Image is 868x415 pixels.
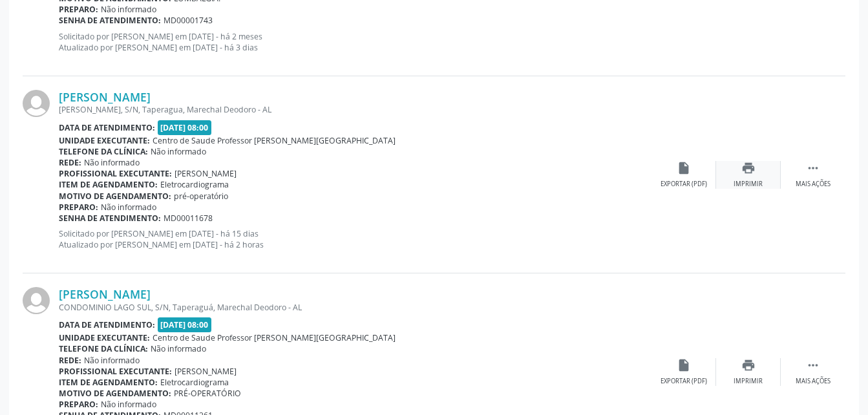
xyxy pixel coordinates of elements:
[806,358,820,372] i: 
[59,31,651,53] p: Solicitado por [PERSON_NAME] em [DATE] - há 2 meses Atualizado por [PERSON_NAME] em [DATE] - há 3...
[677,161,691,175] i: insert_drive_file
[59,157,81,168] b: Rede:
[741,358,756,372] i: print
[59,228,651,250] p: Solicitado por [PERSON_NAME] em [DATE] - há 15 dias Atualizado por [PERSON_NAME] em [DATE] - há 2...
[59,122,155,133] b: Data de atendimento:
[59,168,172,179] b: Profissional executante:
[175,168,237,179] span: [PERSON_NAME]
[59,90,151,104] a: [PERSON_NAME]
[741,161,756,175] i: print
[23,287,50,314] img: img
[806,161,820,175] i: 
[101,202,156,213] span: Não informado
[174,388,241,399] span: PRÉ-OPERATÓRIO
[661,180,707,189] div: Exportar (PDF)
[59,287,151,301] a: [PERSON_NAME]
[59,146,148,157] b: Telefone da clínica:
[158,317,212,332] span: [DATE] 08:00
[59,213,161,224] b: Senha de atendimento:
[59,179,158,190] b: Item de agendamento:
[734,180,763,189] div: Imprimir
[59,366,172,377] b: Profissional executante:
[164,15,213,26] span: MD00001743
[160,377,229,388] span: Eletrocardiograma
[59,135,150,146] b: Unidade executante:
[796,180,831,189] div: Mais ações
[59,302,651,313] div: CONDOMINIO LAGO SUL, S/N, Taperaguá, Marechal Deodoro - AL
[84,355,140,366] span: Não informado
[59,104,651,115] div: [PERSON_NAME], S/N, Taperagua, Marechal Deodoro - AL
[59,343,148,354] b: Telefone da clínica:
[59,15,161,26] b: Senha de atendimento:
[151,146,206,157] span: Não informado
[59,332,150,343] b: Unidade executante:
[160,179,229,190] span: Eletrocardiograma
[677,358,691,372] i: insert_drive_file
[661,377,707,386] div: Exportar (PDF)
[59,202,98,213] b: Preparo:
[59,191,171,202] b: Motivo de agendamento:
[101,399,156,410] span: Não informado
[23,90,50,117] img: img
[59,388,171,399] b: Motivo de agendamento:
[796,377,831,386] div: Mais ações
[158,120,212,135] span: [DATE] 08:00
[59,355,81,366] b: Rede:
[174,191,228,202] span: pré-operatório
[84,157,140,168] span: Não informado
[164,213,213,224] span: MD00011678
[153,135,396,146] span: Centro de Saude Professor [PERSON_NAME][GEOGRAPHIC_DATA]
[59,377,158,388] b: Item de agendamento:
[59,4,98,15] b: Preparo:
[101,4,156,15] span: Não informado
[151,343,206,354] span: Não informado
[734,377,763,386] div: Imprimir
[59,319,155,330] b: Data de atendimento:
[175,366,237,377] span: [PERSON_NAME]
[59,399,98,410] b: Preparo:
[153,332,396,343] span: Centro de Saude Professor [PERSON_NAME][GEOGRAPHIC_DATA]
